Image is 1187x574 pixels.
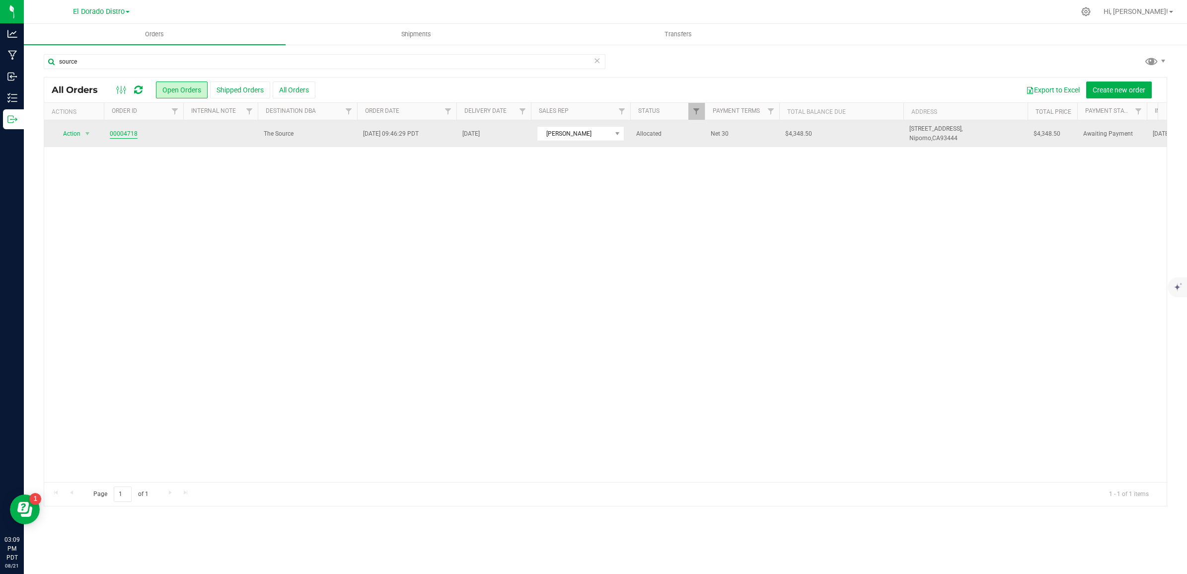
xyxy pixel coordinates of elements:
[903,103,1028,120] th: Address
[241,103,258,120] a: Filter
[1083,129,1141,139] span: Awaiting Payment
[7,114,17,124] inline-svg: Outbound
[547,24,809,45] a: Transfers
[132,30,177,39] span: Orders
[779,103,903,120] th: Total Balance Due
[1036,108,1071,115] a: Total Price
[85,487,156,502] span: Page of 1
[940,135,958,142] span: 93444
[1104,7,1168,15] span: Hi, [PERSON_NAME]!
[29,493,41,505] iframe: Resource center unread badge
[1153,129,1170,139] span: [DATE]
[440,103,456,120] a: Filter
[156,82,208,98] button: Open Orders
[112,107,137,114] a: Order ID
[537,127,611,141] span: [PERSON_NAME]
[462,129,480,139] span: [DATE]
[273,82,315,98] button: All Orders
[688,103,705,120] a: Filter
[785,129,812,139] span: $4,348.50
[515,103,531,120] a: Filter
[7,72,17,82] inline-svg: Inbound
[539,107,569,114] a: Sales Rep
[7,29,17,39] inline-svg: Analytics
[10,494,40,524] iframe: Resource center
[4,562,19,570] p: 08/21
[191,107,236,114] a: Internal Note
[1034,129,1060,139] span: $4,348.50
[932,135,940,142] span: CA
[636,129,699,139] span: Allocated
[1080,7,1092,16] div: Manage settings
[52,84,108,95] span: All Orders
[365,107,399,114] a: Order Date
[614,103,630,120] a: Filter
[909,125,963,132] span: [STREET_ADDRESS],
[363,129,419,139] span: [DATE] 09:46:29 PDT
[81,127,94,141] span: select
[44,54,605,69] input: Search Order ID, Destination, Customer PO...
[1093,86,1145,94] span: Create new order
[464,107,507,114] a: Delivery Date
[593,54,600,67] span: Clear
[651,30,705,39] span: Transfers
[52,108,100,115] div: Actions
[1101,487,1157,501] span: 1 - 1 of 1 items
[266,107,316,114] a: Destination DBA
[7,93,17,103] inline-svg: Inventory
[909,135,932,142] span: Nipomo,
[1020,82,1086,98] button: Export to Excel
[114,487,132,502] input: 1
[763,103,779,120] a: Filter
[711,129,773,139] span: Net 30
[1085,107,1135,114] a: Payment Status
[638,107,660,114] a: Status
[167,103,183,120] a: Filter
[286,24,547,45] a: Shipments
[341,103,357,120] a: Filter
[7,50,17,60] inline-svg: Manufacturing
[1130,103,1147,120] a: Filter
[1086,82,1152,98] button: Create new order
[24,24,286,45] a: Orders
[713,107,760,114] a: Payment Terms
[388,30,445,39] span: Shipments
[210,82,270,98] button: Shipped Orders
[54,127,81,141] span: Action
[73,7,125,16] span: El Dorado Distro
[264,129,351,139] span: The Source
[110,129,138,139] a: 00004718
[4,535,19,562] p: 03:09 PM PDT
